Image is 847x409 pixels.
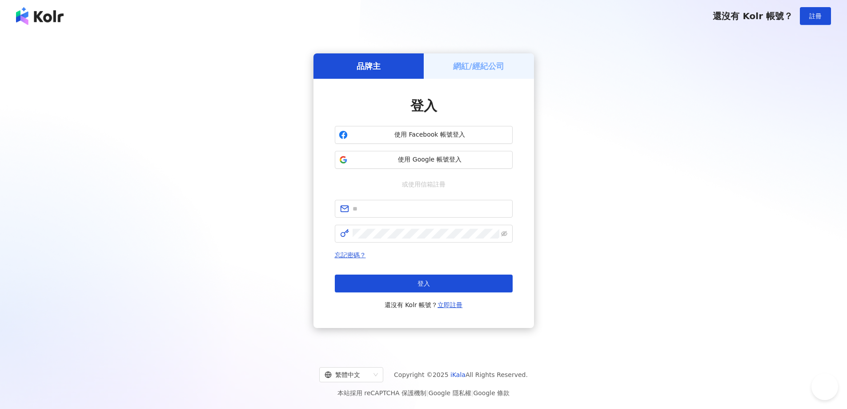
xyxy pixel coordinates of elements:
[351,155,509,164] span: 使用 Google 帳號登入
[800,7,831,25] button: 註冊
[335,151,513,169] button: 使用 Google 帳號登入
[351,130,509,139] span: 使用 Facebook 帳號登入
[501,231,507,237] span: eye-invisible
[450,371,466,378] a: iKala
[417,280,430,287] span: 登入
[809,12,822,20] span: 註冊
[385,300,463,310] span: 還沒有 Kolr 帳號？
[337,388,510,398] span: 本站採用 reCAPTCHA 保護機制
[713,11,793,21] span: 還沒有 Kolr 帳號？
[471,389,474,397] span: |
[453,61,504,72] h5: 網紅/經紀公司
[335,126,513,144] button: 使用 Facebook 帳號登入
[16,7,64,25] img: logo
[325,368,370,382] div: 繁體中文
[438,301,462,308] a: 立即註冊
[335,251,366,259] a: 忘記密碼？
[473,389,510,397] a: Google 條款
[335,275,513,292] button: 登入
[410,98,437,113] span: 登入
[426,389,429,397] span: |
[357,61,381,72] h5: 品牌主
[429,389,471,397] a: Google 隱私權
[811,373,838,400] iframe: Help Scout Beacon - Open
[396,179,452,189] span: 或使用信箱註冊
[394,369,528,380] span: Copyright © 2025 All Rights Reserved.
